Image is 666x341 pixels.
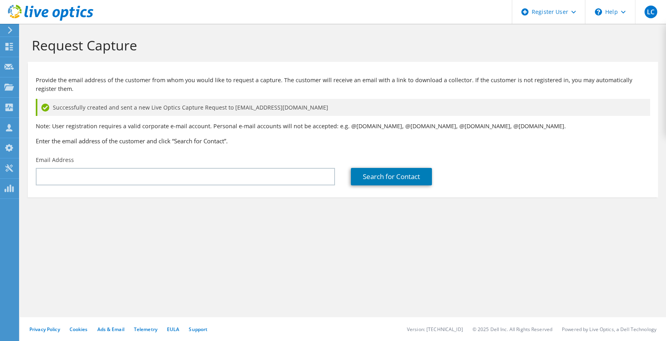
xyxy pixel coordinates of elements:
[562,326,656,333] li: Powered by Live Optics, a Dell Technology
[645,6,657,18] span: LC
[32,37,650,54] h1: Request Capture
[36,76,650,93] p: Provide the email address of the customer from whom you would like to request a capture. The cust...
[70,326,88,333] a: Cookies
[472,326,552,333] li: © 2025 Dell Inc. All Rights Reserved
[134,326,157,333] a: Telemetry
[351,168,432,185] a: Search for Contact
[595,8,602,15] svg: \n
[167,326,179,333] a: EULA
[53,103,328,112] span: Successfully created and sent a new Live Optics Capture Request to [EMAIL_ADDRESS][DOMAIN_NAME]
[29,326,60,333] a: Privacy Policy
[36,156,74,164] label: Email Address
[36,122,650,131] p: Note: User registration requires a valid corporate e-mail account. Personal e-mail accounts will ...
[36,137,650,145] h3: Enter the email address of the customer and click “Search for Contact”.
[189,326,207,333] a: Support
[407,326,463,333] li: Version: [TECHNICAL_ID]
[97,326,124,333] a: Ads & Email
